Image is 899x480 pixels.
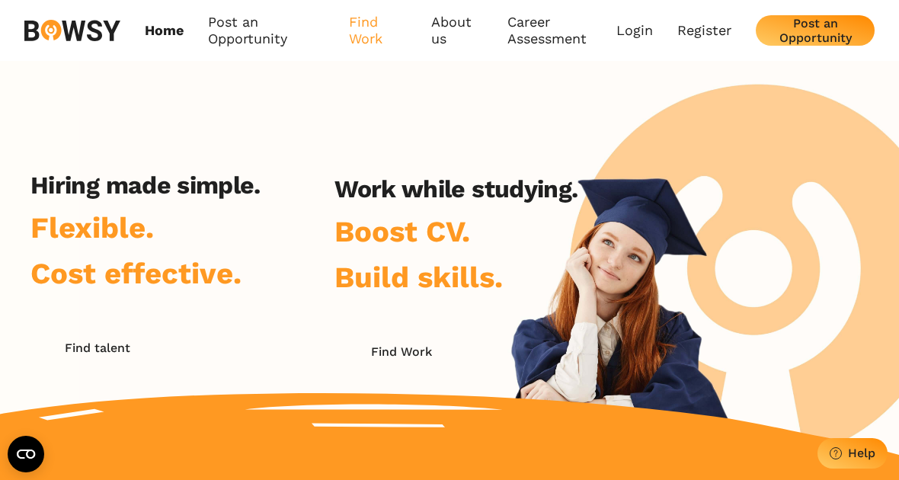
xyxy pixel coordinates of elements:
[30,256,242,290] span: Cost effective.
[334,214,470,248] span: Boost CV.
[24,20,120,40] img: svg%3e
[756,15,875,46] button: Post an Opportunity
[677,22,731,39] a: Register
[371,344,432,359] div: Find Work
[30,210,154,245] span: Flexible.
[334,174,577,203] h2: Work while studying.
[848,446,875,460] div: Help
[768,16,862,45] div: Post an Opportunity
[817,438,888,469] button: Help
[334,336,468,366] button: Find Work
[65,341,130,355] div: Find talent
[334,260,503,294] span: Build skills.
[8,436,44,472] button: Open CMP widget
[30,171,261,200] h2: Hiring made simple.
[30,332,164,363] button: Find talent
[145,14,184,48] a: Home
[616,22,653,39] a: Login
[507,14,616,48] a: Career Assessment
